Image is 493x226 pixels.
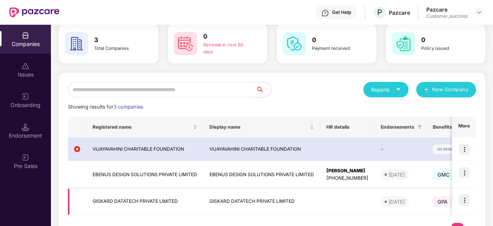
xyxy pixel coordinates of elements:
img: svg+xml;base64,PHN2ZyB4bWxucz0iaHR0cDovL3d3dy53My5vcmcvMjAwMC9zdmciIHdpZHRoPSI2MCIgaGVpZ2h0PSI2MC... [392,32,415,55]
button: search [255,82,272,97]
span: Showing results for [68,104,144,110]
span: New Company [432,86,469,93]
img: svg+xml;base64,PHN2ZyB4bWxucz0iaHR0cDovL3d3dy53My5vcmcvMjAwMC9zdmciIHdpZHRoPSI2MCIgaGVpZ2h0PSI2MC... [283,32,306,55]
img: New Pazcare Logo [9,7,59,17]
img: svg+xml;base64,PHN2ZyBpZD0iQ29tcGFuaWVzIiB4bWxucz0iaHR0cDovL3d3dy53My5vcmcvMjAwMC9zdmciIHdpZHRoPS... [22,32,29,39]
img: icon [459,195,470,206]
span: filter [417,125,422,129]
div: Policy issued [421,45,469,52]
span: Display name [209,124,308,130]
td: GISKARD DATATECH PRIVATE LIMITED [86,189,203,215]
img: icon [459,144,470,155]
span: search [255,87,271,93]
td: EBENUS DESIGN SOLUTIONS PRIVATE LIMITED [86,161,203,189]
th: HR details [320,117,375,138]
img: svg+xml;base64,PHN2ZyB4bWxucz0iaHR0cDovL3d3dy53My5vcmcvMjAwMC9zdmciIHdpZHRoPSIxMjIiIGhlaWdodD0iMj... [433,144,480,154]
span: filter [416,122,424,132]
img: icon [459,167,470,178]
div: Customer_success [426,13,468,19]
img: svg+xml;base64,PHN2ZyB4bWxucz0iaHR0cDovL3d3dy53My5vcmcvMjAwMC9zdmciIHdpZHRoPSIxMiIgaGVpZ2h0PSIxMi... [74,146,80,152]
span: plus [424,87,429,93]
h3: 0 [203,32,252,42]
img: svg+xml;base64,PHN2ZyB3aWR0aD0iMjAiIGhlaWdodD0iMjAiIHZpZXdCb3g9IjAgMCAyMCAyMCIgZmlsbD0ibm9uZSIgeG... [22,93,29,100]
div: Total Companies [94,45,142,52]
img: svg+xml;base64,PHN2ZyB3aWR0aD0iMTQuNSIgaGVpZ2h0PSIxNC41IiB2aWV3Qm94PSIwIDAgMTYgMTYiIGZpbGw9Im5vbm... [22,123,29,131]
div: Renewal in next 60 days [203,42,252,56]
td: GISKARD DATATECH PRIVATE LIMITED [203,189,320,215]
div: Pazcare [426,6,468,13]
span: GPA [433,196,452,207]
th: Display name [203,117,320,138]
td: VIJAYAVAHINI CHARITABLE FOUNDATION [203,138,320,161]
div: Payment received [312,45,360,52]
td: - [375,138,427,161]
div: [DATE] [388,171,405,178]
td: VIJAYAVAHINI CHARITABLE FOUNDATION [86,138,203,161]
h3: 3 [94,35,142,45]
img: svg+xml;base64,PHN2ZyBpZD0iRHJvcGRvd24tMzJ4MzIiIHhtbG5zPSJodHRwOi8vd3d3LnczLm9yZy8yMDAwL3N2ZyIgd2... [476,9,482,15]
img: svg+xml;base64,PHN2ZyBpZD0iSGVscC0zMngzMiIgeG1sbnM9Imh0dHA6Ly93d3cudzMub3JnLzIwMDAvc3ZnIiB3aWR0aD... [321,9,329,17]
th: More [452,117,476,138]
div: Get Help [332,9,351,15]
div: Reports [371,86,401,93]
div: Pazcare [389,9,410,16]
span: P [377,8,382,17]
span: 3 companies. [113,104,144,110]
div: [PERSON_NAME] [326,167,368,175]
td: EBENUS DESIGN SOLUTIONS PRIVATE LIMITED [203,161,320,189]
span: Endorsements [381,124,414,130]
img: svg+xml;base64,PHN2ZyB4bWxucz0iaHR0cDovL3d3dy53My5vcmcvMjAwMC9zdmciIHdpZHRoPSI2MCIgaGVpZ2h0PSI2MC... [65,32,88,55]
h3: 0 [312,35,360,45]
img: svg+xml;base64,PHN2ZyB4bWxucz0iaHR0cDovL3d3dy53My5vcmcvMjAwMC9zdmciIHdpZHRoPSI2MCIgaGVpZ2h0PSI2MC... [174,32,197,55]
span: caret-down [396,87,401,92]
span: GMC [433,169,455,180]
th: Registered name [86,117,203,138]
button: plusNew Company [416,82,476,97]
img: svg+xml;base64,PHN2ZyB3aWR0aD0iMjAiIGhlaWdodD0iMjAiIHZpZXdCb3g9IjAgMCAyMCAyMCIgZmlsbD0ibm9uZSIgeG... [22,154,29,161]
h3: 0 [421,35,469,45]
img: svg+xml;base64,PHN2ZyBpZD0iSXNzdWVzX2Rpc2FibGVkIiB4bWxucz0iaHR0cDovL3d3dy53My5vcmcvMjAwMC9zdmciIH... [22,62,29,70]
span: Registered name [93,124,191,130]
div: [DATE] [388,198,405,206]
div: [PHONE_NUMBER] [326,175,368,182]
